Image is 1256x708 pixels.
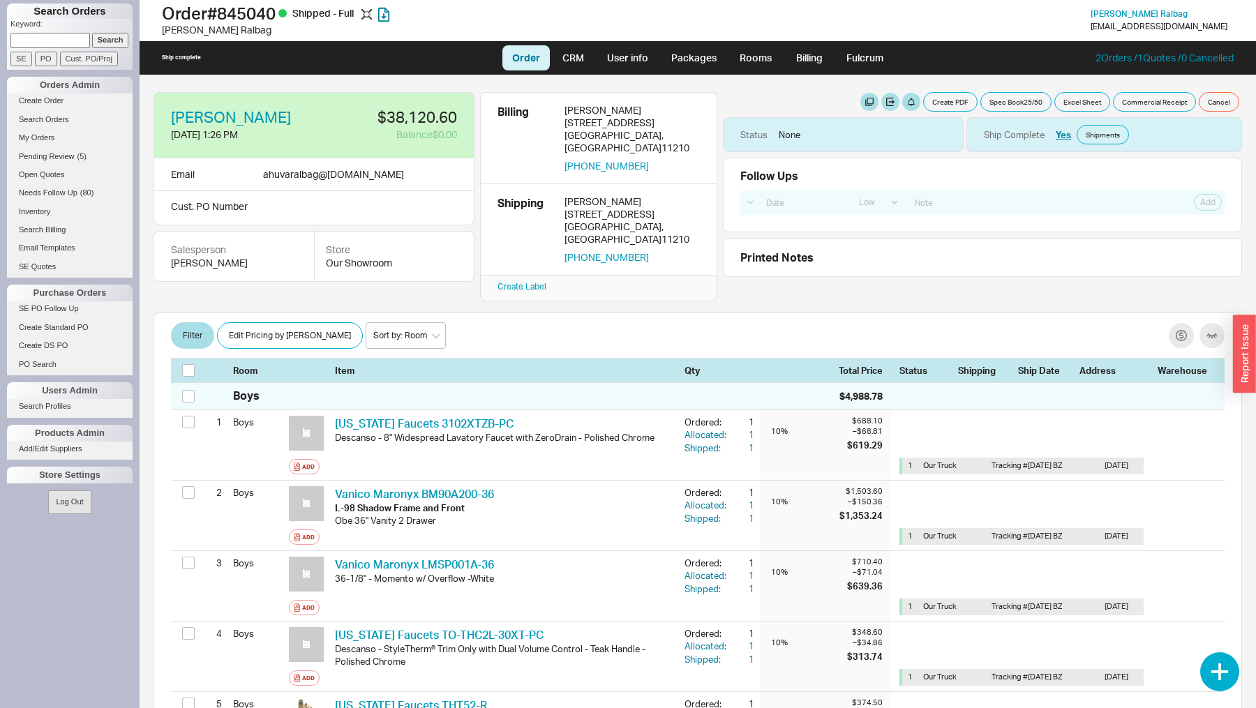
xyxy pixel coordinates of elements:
div: 1 [729,442,754,454]
input: Search [92,33,129,47]
div: Ship Complete [984,128,1045,141]
a: 2Orders /1Quotes /0 Cancelled [1096,52,1234,63]
div: [PERSON_NAME] [171,256,297,270]
div: 1 [729,569,754,582]
div: 1 [908,601,918,612]
div: Purchase Orders [7,285,133,301]
input: Date [758,193,848,212]
button: Excel Sheet [1054,92,1110,112]
a: Rooms [730,45,782,70]
a: PO Search [7,357,133,372]
div: – $68.81 [847,426,883,437]
button: [PHONE_NUMBER] [565,251,649,264]
span: Spec Book 25 / 50 [989,96,1042,107]
div: Ordered: [685,557,729,569]
a: Search Profiles [7,399,133,414]
div: Printed Notes [740,250,1225,265]
a: User info [597,45,659,70]
div: None [779,128,800,141]
div: Total Price [839,364,891,377]
p: Keyword: [10,19,133,33]
span: ( 80 ) [80,188,94,197]
div: [DATE] [1105,672,1138,682]
div: [EMAIL_ADDRESS][DOMAIN_NAME] [1091,22,1227,31]
div: 10 % [771,497,837,507]
a: Create Standard PO [7,320,133,335]
div: $374.50 [847,698,883,708]
span: Shipped - Full [292,7,356,19]
input: Cust. PO/Proj [60,52,118,66]
a: Create DS PO [7,338,133,353]
div: – $150.36 [839,497,883,507]
button: Allocated:1 [685,428,754,441]
button: [PHONE_NUMBER] [565,160,649,172]
div: $710.40 [847,557,883,567]
input: Note [907,193,1124,212]
div: Follow Ups [740,170,798,182]
div: – $34.86 [847,638,883,648]
div: 3 [204,551,222,575]
span: Our Truck [923,672,957,681]
div: Billing [498,104,553,172]
a: Packages [661,45,727,70]
a: [US_STATE] Faucets 3102XTZB-PC [335,416,514,430]
a: Billing [785,45,834,70]
div: Products Admin [7,425,133,442]
a: SE Quotes [7,259,133,274]
span: Excel Sheet [1063,96,1101,107]
a: Add/Edit Suppliers [7,442,133,456]
div: Descanso - 8" Widespread Lavatory Faucet with ZeroDrain - Polished Chrome [335,431,673,444]
div: 10 % [771,426,844,437]
button: Allocated:1 [685,569,754,582]
div: Allocated: [685,428,729,441]
span: Tracking # [DATE] BZ [992,531,1062,541]
div: 1 [729,557,754,569]
a: Vanico Maronyx BM90A200-36 [335,487,494,501]
span: Commercial Receipt [1122,96,1187,107]
button: Yes [1056,128,1071,141]
a: Inventory [7,204,133,219]
div: Boys [233,622,283,645]
div: [DATE] [1105,460,1138,471]
button: Filter [171,322,214,349]
div: $1,503.60 [839,486,883,497]
div: 1 [729,582,754,595]
div: 36-1/8" - Momento w/ Overflow -White [335,572,673,585]
a: Pending Review(5) [7,149,133,164]
a: My Orders [7,130,133,145]
div: Store [326,243,463,257]
a: [PERSON_NAME] [171,110,291,125]
div: Status [899,364,950,377]
div: [PERSON_NAME] [565,195,700,208]
div: 2 [204,481,222,504]
div: Boys [233,481,283,504]
div: 1 [729,512,754,525]
div: Boys [233,388,260,403]
div: Obe 36" Vanity 2 Drawer [335,514,673,527]
div: [DATE] [1105,531,1138,541]
a: CRM [553,45,594,70]
div: 1 [908,672,918,682]
span: Add [1200,197,1216,208]
img: no_photo [289,557,324,592]
a: Shipments [1077,125,1129,144]
span: ( 5 ) [77,152,87,160]
div: [PERSON_NAME] [565,104,700,116]
button: Shipped:1 [685,442,754,454]
a: Needs Follow Up(80) [7,186,133,200]
div: Descanso - StyleTherm® Trim Only with Dual Volume Control - Teak Handle - Polished Chrome [335,642,673,668]
div: Cust. PO Number [154,191,474,225]
div: 10 % [771,567,844,578]
div: Our Showroom [326,256,463,270]
span: Tracking # [DATE] BZ [992,672,1062,681]
div: Ordered: [685,416,729,428]
span: Shipments [1086,129,1120,140]
div: Balance $0.00 [323,128,457,142]
div: [STREET_ADDRESS] [565,116,700,129]
h1: Order # 845040 [162,3,631,23]
div: Qty [685,364,754,377]
div: Allocated: [685,640,729,652]
button: Commercial Receipt [1113,92,1196,112]
div: Ship Date [1018,364,1071,377]
div: 1 [908,531,918,541]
